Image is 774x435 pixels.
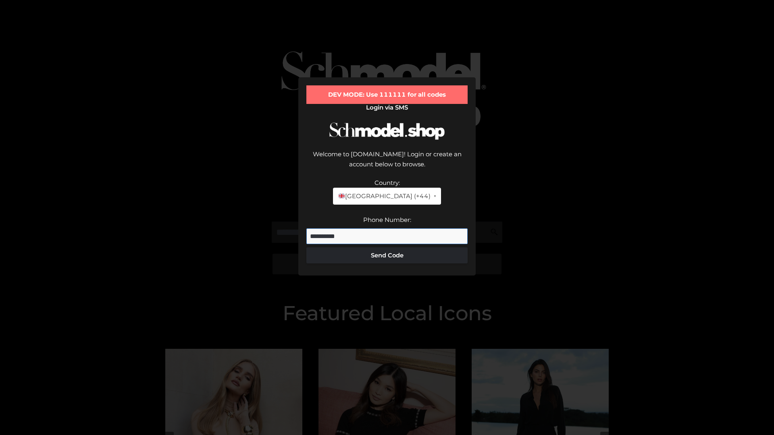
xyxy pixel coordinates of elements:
[375,179,400,186] label: Country:
[327,115,447,147] img: Schmodel Logo
[306,149,468,178] div: Welcome to [DOMAIN_NAME]! Login or create an account below to browse.
[339,193,345,199] img: 🇬🇧
[306,247,468,263] button: Send Code
[306,85,468,104] div: DEV MODE: Use 111111 for all codes
[306,104,468,111] h2: Login via SMS
[338,191,430,201] span: [GEOGRAPHIC_DATA] (+44)
[363,216,411,224] label: Phone Number:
